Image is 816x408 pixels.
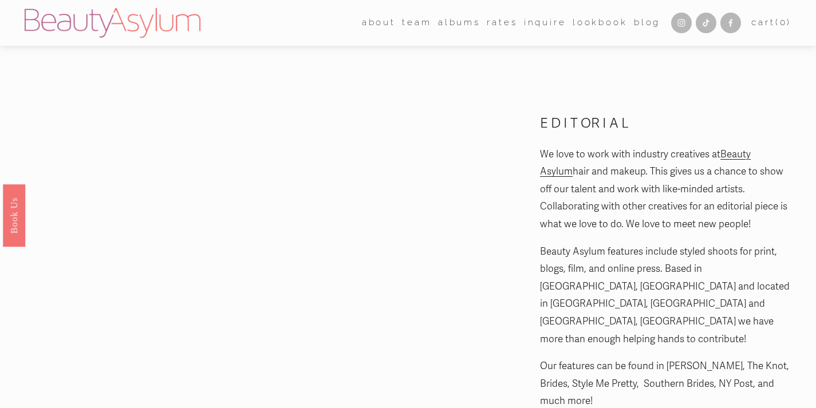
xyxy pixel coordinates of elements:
a: folder dropdown [362,14,396,32]
a: folder dropdown [402,14,431,32]
a: Lookbook [573,14,628,32]
a: Blog [634,14,660,32]
p: Beauty Asylum features include styled shoots for print, blogs, film, and online press. Based in [... [540,243,791,348]
a: Instagram [671,13,692,33]
img: Beauty Asylum | Bridal Hair &amp; Makeup Charlotte &amp; Atlanta [25,8,200,38]
a: TikTok [696,13,716,33]
p: E D I T OR I A L [540,112,791,136]
span: about [362,15,396,31]
a: Book Us [3,184,25,246]
span: team [402,15,431,31]
a: albums [438,14,480,32]
p: We love to work with industry creatives at hair and makeup. This gives us a chance to show off ou... [540,146,791,233]
a: Rates [487,14,517,32]
span: 0 [780,17,787,27]
a: 0 items in cart [751,15,791,31]
a: Inquire [524,14,566,32]
a: Facebook [720,13,741,33]
span: ( ) [775,17,791,27]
